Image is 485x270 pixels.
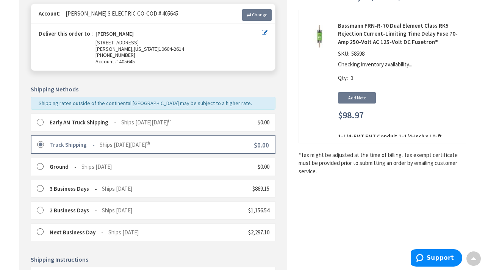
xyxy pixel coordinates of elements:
[308,135,331,159] img: 1-1/4-EMT EMT Conduit 1-1/4-Inch x 10-ft
[248,207,269,214] span: $1,156.54
[338,132,460,140] strong: 1-1/4-EMT EMT Conduit 1-1/4-Inch x 10-ft
[411,249,462,268] iframe: Opens a widget where you can find more information
[254,141,269,149] span: $0.00
[338,50,366,60] div: SKU:
[252,185,269,192] span: $869.15
[108,229,139,236] span: Ships [DATE]
[39,100,252,107] span: Shipping rates outside of the continental [GEOGRAPHIC_DATA] may be subject to a higher rate.
[100,141,150,148] span: Ships [DATE][DATE]
[146,140,150,146] sup: th
[50,207,97,214] strong: 2 Business Days
[50,141,95,148] strong: Truck Shipping
[338,22,460,46] strong: Bussmann FRN-R-70 Dual Element Class RK5 Rejection Current-Limiting Time Delay Fuse 70-Amp 250-Vo...
[351,74,354,82] span: 3
[81,163,112,170] span: Ships [DATE]
[95,52,135,58] span: [PHONE_NUMBER]
[308,25,331,48] img: Bussmann FRN-R-70 Dual Element Class RK5 Rejection Current-Limiting Time Delay Fuse 70-Amp 250-Vo...
[338,74,347,82] span: Qty
[242,9,272,20] a: Change
[31,86,275,93] h5: Shipping Methods
[95,46,134,52] span: [PERSON_NAME],
[50,229,103,236] strong: Next Business Day
[39,10,61,17] strong: Account:
[349,50,366,57] span: 58598
[338,110,364,120] span: $98.97
[168,118,172,124] sup: th
[31,256,88,263] span: Shipping Instructions
[121,119,172,126] span: Ships [DATE][DATE]
[62,10,178,17] span: [PERSON_NAME]'S ELECTRIC CO-COD # 405645
[134,46,159,52] span: [US_STATE]
[95,39,139,46] span: [STREET_ADDRESS]
[102,185,132,192] span: Ships [DATE]
[248,229,269,236] span: $2,297.10
[39,30,93,37] strong: Deliver this order to :
[258,119,269,126] span: $0.00
[102,207,132,214] span: Ships [DATE]
[50,185,97,192] strong: 3 Business Days
[95,31,134,39] strong: [PERSON_NAME]
[159,46,184,52] span: 10604-2614
[299,151,466,175] : *Tax might be adjusted at the time of billing. Tax exempt certificate must be provided prior to s...
[50,119,116,126] strong: Early AM Truck Shipping
[95,58,262,65] span: Account # 405645
[338,60,456,68] p: Checking inventory availability...
[258,163,269,170] span: $0.00
[50,163,77,170] strong: Ground
[252,12,267,17] span: Change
